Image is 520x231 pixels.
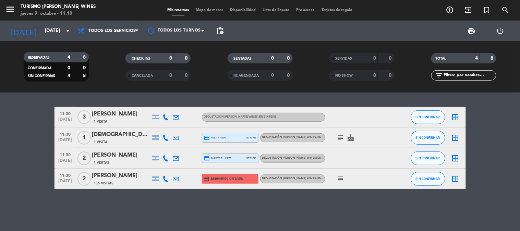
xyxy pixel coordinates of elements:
span: [DATE] [57,158,74,166]
span: SIN CONFIRMAR [28,74,55,78]
button: SIN CONFIRMAR [411,151,445,165]
i: border_all [451,113,460,121]
span: CANCELADA [132,74,153,77]
span: 1 [77,131,91,145]
strong: 4 [68,73,70,78]
span: DEGUSTACIÓN [PERSON_NAME] WINES: EN SÍNTESIS [262,136,335,139]
i: cake [347,134,355,142]
span: [DATE] [57,138,74,146]
strong: 8 [491,56,495,61]
span: SIN CONFIRMAR [416,136,440,139]
i: filter_list [435,71,443,80]
strong: 0 [185,73,189,78]
span: TOTAL [435,57,446,60]
span: [DATE] [57,179,74,187]
i: border_all [451,134,460,142]
i: turned_in_not [483,6,491,14]
strong: 4 [475,56,478,61]
span: SERVIDAS [336,57,352,60]
span: SIN CONFIRMAR [416,177,440,181]
strong: 4 [68,55,70,60]
strong: 0 [83,65,87,70]
span: stripe [246,156,256,160]
i: credit_card [204,155,210,161]
strong: 0 [287,56,291,61]
span: Mis reservas [164,8,192,12]
span: 1 Visita [94,119,108,124]
span: Mapa de mesas [192,8,227,12]
button: SIN CONFIRMAR [411,110,445,124]
span: Esperando garantía [211,176,243,181]
span: RESERVADAS [28,56,50,59]
strong: 0 [373,56,376,61]
strong: 0 [271,56,274,61]
strong: 0 [389,56,393,61]
div: [DEMOGRAPHIC_DATA][PERSON_NAME] [92,130,150,139]
span: 3 [77,110,91,124]
span: DEGUSTACIÓN [PERSON_NAME] WINES: EN SÍNTESIS [262,157,335,159]
span: Lista de Espera [259,8,293,12]
span: 11:30 [57,130,74,138]
input: Filtrar por nombre... [443,72,496,79]
i: subject [337,134,345,142]
strong: 0 [271,73,274,78]
button: SIN CONFIRMAR [411,131,445,145]
span: master * 2178 [204,155,232,161]
span: Pre-acceso [293,8,318,12]
div: LOG OUT [486,21,515,41]
span: 4 Visitas [94,160,110,166]
span: NO SHOW [336,74,353,77]
span: print [468,27,476,35]
span: 2 [77,151,91,165]
span: SIN CONFIRMAR [416,115,440,119]
span: Tarjetas de regalo [318,8,356,12]
strong: 8 [83,55,87,60]
span: SIN CONFIRMAR [416,156,440,160]
i: menu [5,4,15,14]
div: jueves 9. octubre - 11:10 [21,10,96,17]
span: 11:30 [57,150,74,158]
span: visa * 4000 [204,135,226,141]
i: subject [337,175,345,183]
strong: 0 [185,56,189,61]
div: [PERSON_NAME] [92,110,150,119]
i: [DATE] [5,23,41,38]
span: pending_actions [216,27,224,35]
div: [PERSON_NAME] [92,151,150,160]
i: exit_to_app [464,6,473,14]
div: Turismo [PERSON_NAME] Wines [21,3,96,10]
i: add_circle_outline [446,6,454,14]
span: 1 Visita [94,139,108,145]
i: power_settings_new [496,27,505,35]
button: menu [5,4,15,17]
span: Todos los servicios [88,28,136,33]
span: Disponibilidad [227,8,259,12]
button: SIN CONFIRMAR [411,172,445,186]
span: [DATE] [57,117,74,125]
span: stripe [246,135,256,140]
span: 136 Visitas [94,181,114,186]
span: SENTADAS [234,57,252,60]
span: CONFIRMADA [28,66,51,70]
span: 11:30 [57,171,74,179]
div: [PERSON_NAME] [92,171,150,180]
i: border_all [451,154,460,162]
strong: 0 [287,73,291,78]
i: credit_card [204,135,210,141]
i: credit_card [204,176,210,182]
strong: 8 [83,73,87,78]
strong: 0 [389,73,393,78]
strong: 0 [68,65,70,70]
strong: 0 [169,73,172,78]
strong: 0 [169,56,172,61]
i: arrow_drop_down [64,27,72,35]
span: 2 [77,172,91,186]
span: RE AGENDADA [234,74,259,77]
span: 11:30 [57,109,74,117]
strong: 0 [373,73,376,78]
span: DEGUSTACIÓN [PERSON_NAME] WINES: EN SÍNTESIS [204,115,277,118]
span: CHECK INS [132,57,150,60]
i: search [501,6,510,14]
i: border_all [451,175,460,183]
span: DEGUSTACIÓN [PERSON_NAME] WINES: EN SÍNTESIS [262,177,335,180]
